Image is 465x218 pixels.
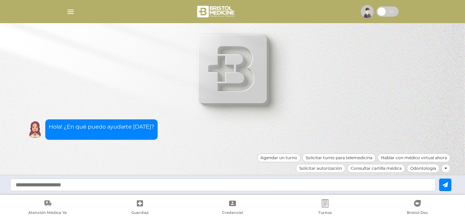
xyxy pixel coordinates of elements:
div: Consultar cartilla médica [347,164,405,173]
img: bristol-medicine-blanco.png [196,3,237,20]
a: Guardias [94,199,187,217]
span: Turnos [318,210,332,216]
img: Cober IA [27,121,44,138]
div: Solicitar turno para telemedicina [302,153,376,162]
a: Credencial [186,199,279,217]
p: Hola! ¿En qué puedo ayudarte [DATE]? [49,123,154,131]
span: Atención Médica Ya [28,210,67,216]
div: Hablar con médico virtual ahora [378,153,450,162]
span: Bristol Doc [407,210,428,216]
a: Bristol Doc [371,199,464,217]
a: Turnos [279,199,371,217]
div: Odontología [407,164,439,173]
img: profile-placeholder.svg [361,5,374,18]
a: Atención Médica Ya [1,199,94,217]
div: Solicitar autorización [296,164,346,173]
span: Credencial [222,210,243,216]
span: Guardias [131,210,149,216]
div: Agendar un turno [257,153,301,162]
img: Cober_menu-lines-white.svg [66,7,75,16]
